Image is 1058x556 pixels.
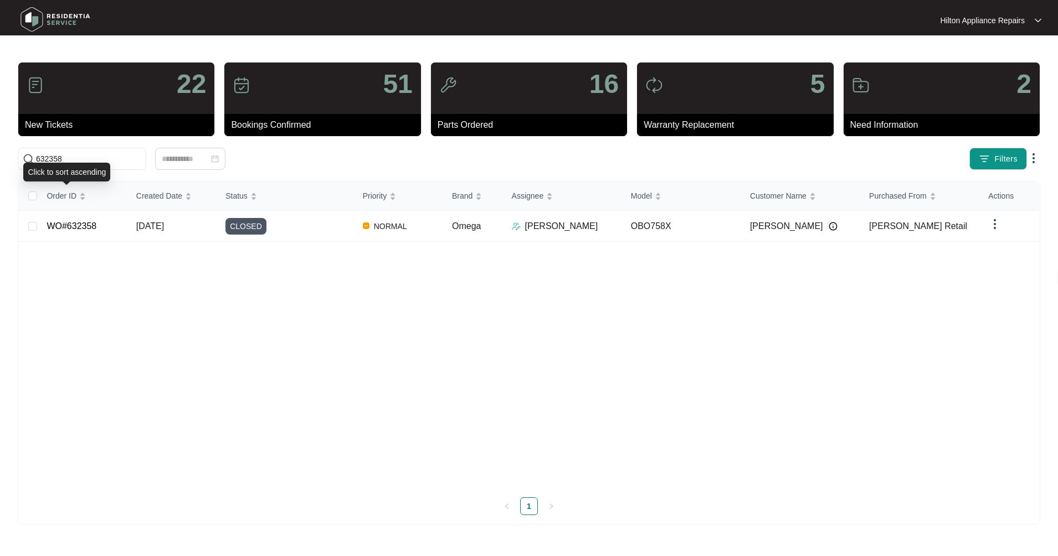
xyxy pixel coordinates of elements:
[504,503,510,510] span: left
[994,153,1018,165] span: Filters
[233,76,250,94] img: icon
[23,153,34,164] img: search-icon
[512,190,544,202] span: Assignee
[27,76,44,94] img: icon
[631,190,652,202] span: Model
[622,181,741,211] th: Model
[231,118,420,132] p: Bookings Confirmed
[548,503,554,510] span: right
[225,190,248,202] span: Status
[542,497,560,515] button: right
[439,76,457,94] img: icon
[17,3,94,36] img: residentia service logo
[443,181,503,211] th: Brand
[23,163,110,181] div: Click to sort ascending
[38,181,127,211] th: Order ID
[542,497,560,515] li: Next Page
[354,181,443,211] th: Priority
[363,190,387,202] span: Priority
[225,218,266,235] span: CLOSED
[940,15,1025,26] p: Hilton Appliance Repairs
[589,71,619,97] p: 16
[645,76,663,94] img: icon
[127,181,217,211] th: Created Date
[869,190,926,202] span: Purchased From
[498,497,516,515] li: Previous Page
[36,153,141,165] input: Search by Order Id, Assignee Name, Customer Name, Brand and Model
[512,222,521,231] img: Assigner Icon
[860,181,979,211] th: Purchased From
[829,222,838,231] img: Info icon
[369,220,412,233] span: NORMAL
[810,71,825,97] p: 5
[47,190,76,202] span: Order ID
[177,71,206,97] p: 22
[363,222,369,229] img: Vercel Logo
[520,497,538,515] li: 1
[25,118,214,132] p: New Tickets
[136,190,182,202] span: Created Date
[644,118,833,132] p: Warranty Replacement
[622,211,741,242] td: OBO758X
[438,118,627,132] p: Parts Ordered
[503,181,622,211] th: Assignee
[525,220,598,233] p: [PERSON_NAME]
[988,217,1001,231] img: dropdown arrow
[1035,18,1041,23] img: dropdown arrow
[452,221,481,231] span: Omega
[741,181,860,211] th: Customer Name
[750,220,823,233] span: [PERSON_NAME]
[969,148,1027,170] button: filter iconFilters
[869,221,967,231] span: [PERSON_NAME] Retail
[750,190,807,202] span: Customer Name
[850,118,1040,132] p: Need Information
[47,221,96,231] a: WO#632358
[452,190,472,202] span: Brand
[521,498,537,515] a: 1
[383,71,412,97] p: 51
[217,181,353,211] th: Status
[979,181,1039,211] th: Actions
[498,497,516,515] button: left
[852,76,870,94] img: icon
[136,221,164,231] span: [DATE]
[979,153,990,164] img: filter icon
[1016,71,1031,97] p: 2
[1027,152,1040,165] img: dropdown arrow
